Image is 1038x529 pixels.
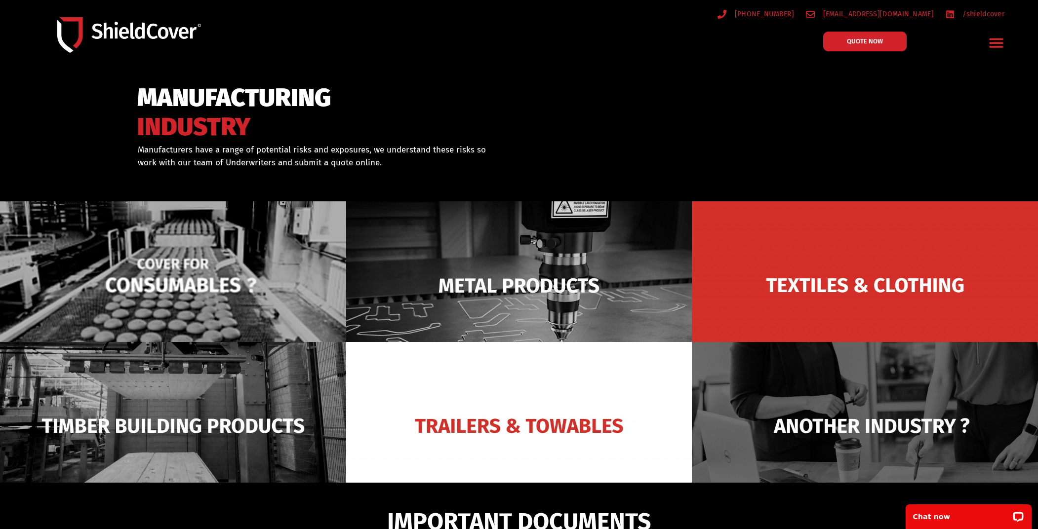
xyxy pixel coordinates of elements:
[138,144,506,169] p: Manufacturers have a range of potential risks and exposures, we understand these risks so work wi...
[57,17,201,52] img: Shield-Cover-Underwriting-Australia-logo-full
[823,32,907,51] a: QUOTE NOW
[946,8,1004,20] a: /shieldcover
[847,38,883,44] span: QUOTE NOW
[806,8,934,20] a: [EMAIL_ADDRESS][DOMAIN_NAME]
[985,31,1008,54] div: Menu Toggle
[718,8,794,20] a: [PHONE_NUMBER]
[137,88,331,108] span: MANUFACTURING
[732,8,794,20] span: [PHONE_NUMBER]
[899,498,1038,529] iframe: LiveChat chat widget
[821,8,934,20] span: [EMAIL_ADDRESS][DOMAIN_NAME]
[960,8,1004,20] span: /shieldcover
